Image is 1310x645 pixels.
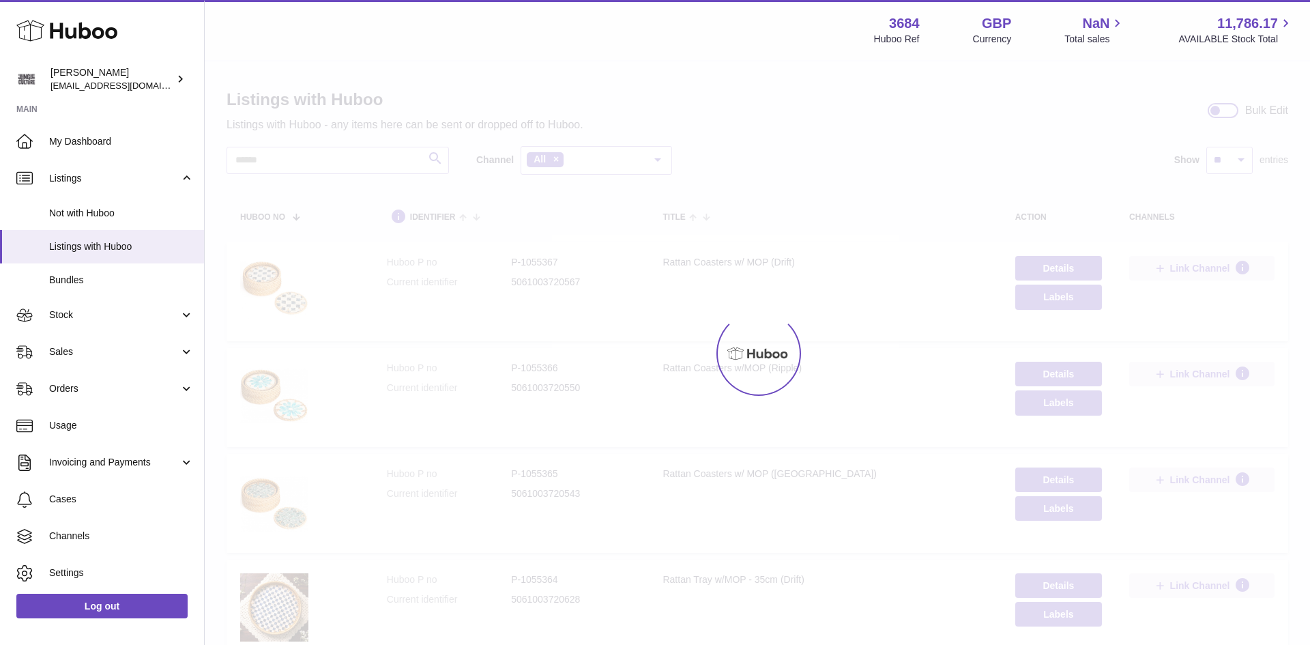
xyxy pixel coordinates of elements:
a: NaN Total sales [1064,14,1125,46]
span: Listings with Huboo [49,240,194,253]
span: Stock [49,309,179,321]
div: Currency [973,33,1012,46]
span: Bundles [49,274,194,287]
span: 11,786.17 [1217,14,1278,33]
div: [PERSON_NAME] [50,66,173,92]
a: 11,786.17 AVAILABLE Stock Total [1178,14,1294,46]
span: Orders [49,382,179,395]
span: Not with Huboo [49,207,194,220]
div: Huboo Ref [874,33,920,46]
span: AVAILABLE Stock Total [1178,33,1294,46]
a: Log out [16,594,188,618]
span: Sales [49,345,179,358]
span: Cases [49,493,194,506]
span: Total sales [1064,33,1125,46]
span: My Dashboard [49,135,194,148]
span: Usage [49,419,194,432]
span: Channels [49,530,194,543]
span: Listings [49,172,179,185]
span: [EMAIL_ADDRESS][DOMAIN_NAME] [50,80,201,91]
span: Settings [49,567,194,579]
span: NaN [1082,14,1109,33]
strong: 3684 [889,14,920,33]
img: internalAdmin-3684@internal.huboo.com [16,69,37,89]
strong: GBP [982,14,1011,33]
span: Invoicing and Payments [49,456,179,469]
